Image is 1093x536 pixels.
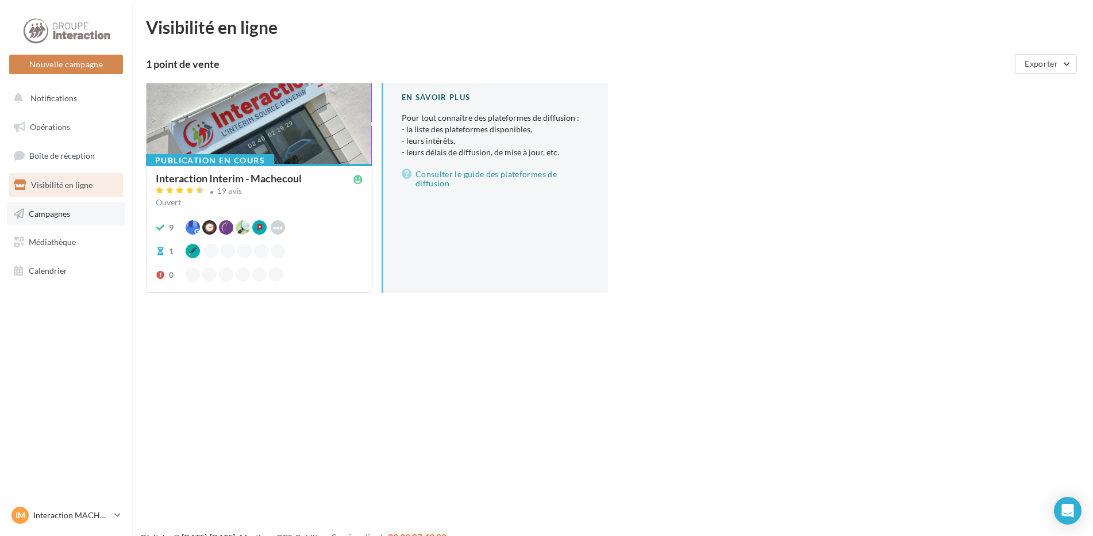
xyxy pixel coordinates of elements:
[402,167,590,190] a: Consulter le guide des plateformes de diffusion
[7,230,125,254] a: Médiathèque
[169,246,174,257] div: 1
[402,147,590,158] li: - leurs délais de diffusion, de mise à jour, etc.
[29,208,70,218] span: Campagnes
[156,185,363,199] a: 19 avis
[156,173,302,183] div: Interaction Interim - Machecoul
[7,202,125,226] a: Campagnes
[402,92,590,103] div: En savoir plus
[169,269,174,281] div: 0
[1025,59,1058,68] span: Exporter
[33,510,110,521] p: Interaction MACHECOUL
[9,55,123,74] button: Nouvelle campagne
[146,154,274,167] div: Publication en cours
[156,197,181,207] span: Ouvert
[1015,54,1077,74] button: Exporter
[402,135,590,147] li: - leurs intérêts,
[30,122,70,132] span: Opérations
[7,259,125,283] a: Calendrier
[30,93,77,103] span: Notifications
[402,112,590,158] p: Pour tout connaître des plateformes de diffusion :
[29,151,95,160] span: Boîte de réception
[31,180,93,190] span: Visibilité en ligne
[7,173,125,197] a: Visibilité en ligne
[7,143,125,168] a: Boîte de réception
[1054,497,1082,524] div: Open Intercom Messenger
[29,237,76,247] span: Médiathèque
[29,266,67,275] span: Calendrier
[7,115,125,139] a: Opérations
[217,187,243,195] div: 19 avis
[169,222,174,233] div: 9
[146,18,1079,36] div: Visibilité en ligne
[402,124,590,135] li: - la liste des plateformes disponibles,
[146,59,1010,69] div: 1 point de vente
[16,510,25,521] span: IM
[9,504,123,526] a: IM Interaction MACHECOUL
[7,86,121,110] button: Notifications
